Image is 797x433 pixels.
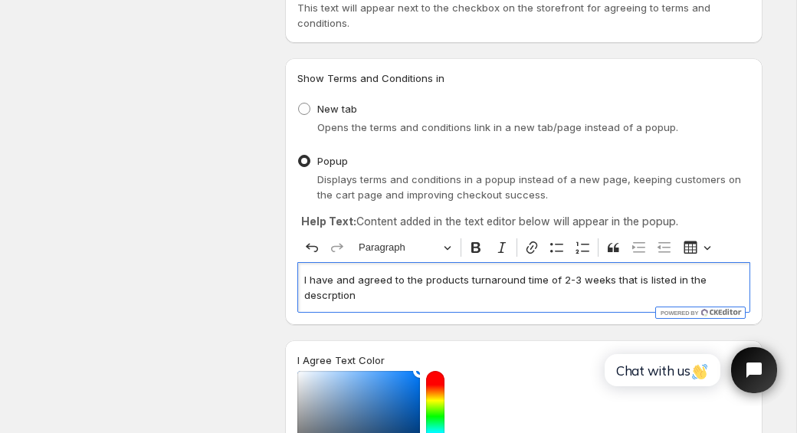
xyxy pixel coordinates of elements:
iframe: Tidio Chat [588,334,790,406]
span: Opens the terms and conditions link in a new tab/page instead of a popup. [317,121,678,133]
span: Popup [317,155,348,167]
strong: Help Text: [301,215,356,228]
span: Show Terms and Conditions in [297,72,444,84]
p: Content added in the text editor below will appear in the popup. [301,214,746,229]
label: I Agree Text Color [297,353,385,368]
span: New tab [317,103,357,115]
span: Displays terms and conditions in a popup instead of a new page, keeping customers on the cart pag... [317,173,741,201]
span: Powered by [659,310,698,317]
div: Editor editing area: main. Press ⌥0 for help. [297,262,750,312]
span: This text will appear next to the checkbox on the storefront for agreeing to terms and conditions. [297,2,710,29]
button: Paragraph, Heading [352,236,458,260]
p: I have and agreed to the products turnaround time of 2-3 weeks that is listed in the descrption [304,272,743,303]
span: Paragraph [359,238,438,257]
div: Editor toolbar [297,233,750,262]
